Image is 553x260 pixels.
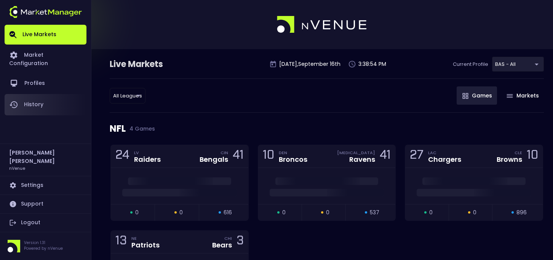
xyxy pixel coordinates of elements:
span: 0 [473,209,476,217]
div: LV [134,150,161,156]
div: Patriots [131,242,160,249]
div: CLE [515,150,522,156]
a: Profiles [5,73,86,94]
a: Market Configuration [5,45,86,73]
div: 10 [527,149,538,163]
span: 0 [326,209,329,217]
p: Powered by nVenue [24,246,63,251]
a: Logout [5,214,86,232]
div: Browns [497,156,522,163]
div: Version 1.31Powered by nVenue [5,240,86,252]
div: CHI [224,235,232,241]
span: 616 [224,209,232,217]
p: [DATE] , September 16 th [279,60,340,68]
div: Bears [212,242,232,249]
div: 3 [237,235,244,249]
a: Support [5,195,86,213]
div: Chargers [428,156,461,163]
div: NFL [110,113,544,145]
h2: [PERSON_NAME] [PERSON_NAME] [9,148,82,165]
span: 537 [370,209,379,217]
div: DEN [279,150,307,156]
div: Raiders [134,156,161,163]
div: [MEDICAL_DATA] [337,150,375,156]
div: 13 [115,235,127,249]
h3: nVenue [9,165,25,171]
div: BAS - All [492,57,544,72]
div: 10 [263,149,274,163]
p: Current Profile [453,61,488,68]
div: 41 [233,149,244,163]
div: 24 [115,149,129,163]
img: gameIcon [507,94,513,98]
div: BAS - All [110,88,145,104]
span: 0 [179,209,183,217]
button: Markets [501,86,544,105]
span: 896 [516,209,527,217]
p: 3:38:54 PM [358,60,386,68]
div: 27 [410,149,424,163]
span: 0 [135,209,139,217]
div: NE [131,235,160,241]
a: History [5,94,86,115]
img: logo [277,16,368,33]
span: 0 [282,209,286,217]
span: 0 [429,209,433,217]
img: gameIcon [462,93,468,99]
div: Bengals [200,156,228,163]
img: logo [9,6,82,18]
a: Settings [5,176,86,195]
a: Live Markets [5,25,86,45]
div: Live Markets [110,58,203,70]
p: Version 1.31 [24,240,63,246]
div: Broncos [279,156,307,163]
div: 41 [380,149,391,163]
button: Games [457,86,497,105]
span: 4 Games [126,126,155,132]
div: CIN [221,150,228,156]
div: LAC [428,150,461,156]
div: Ravens [349,156,375,163]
